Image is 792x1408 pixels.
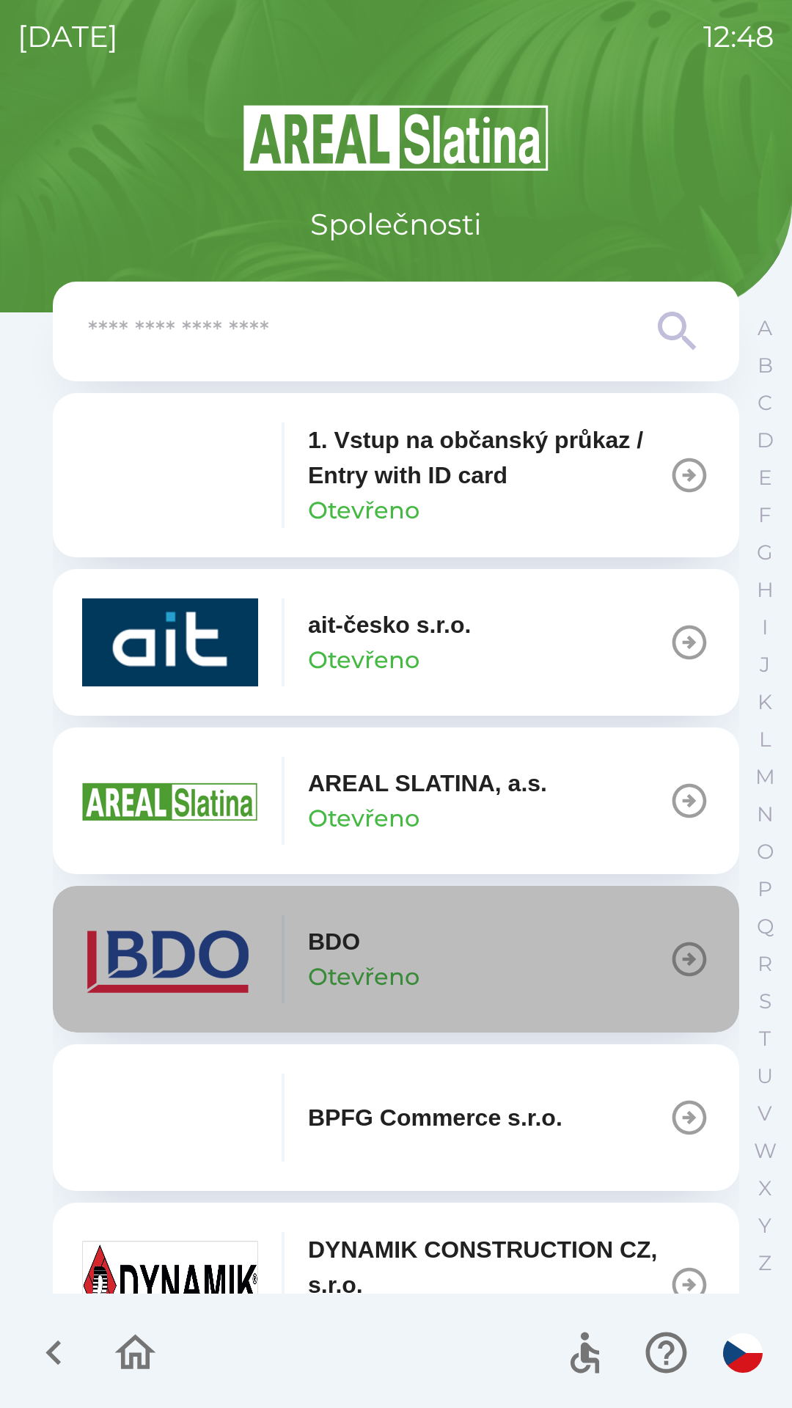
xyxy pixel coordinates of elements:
p: Q [757,914,774,939]
p: ait-česko s.r.o. [308,607,471,642]
p: Otevřeno [308,801,419,836]
p: H [757,577,774,603]
button: F [747,496,783,534]
button: U [747,1057,783,1095]
button: W [747,1132,783,1170]
button: C [747,384,783,422]
p: 1. Vstup na občanský průkaz / Entry with ID card [308,422,669,493]
p: BPFG Commerce s.r.o. [308,1100,562,1135]
p: P [758,876,772,902]
p: C [758,390,772,416]
p: F [758,502,771,528]
img: 40b5cfbb-27b1-4737-80dc-99d800fbabba.png [82,598,258,686]
p: E [758,465,772,491]
p: [DATE] [18,15,118,59]
p: BDO [308,924,360,959]
button: P [747,870,783,908]
p: U [757,1063,773,1089]
button: Y [747,1207,783,1244]
p: I [762,615,768,640]
p: T [759,1026,771,1052]
img: Logo [53,103,739,173]
button: M [747,758,783,796]
p: X [758,1176,771,1201]
button: L [747,721,783,758]
p: B [758,353,773,378]
button: S [747,983,783,1020]
button: BPFG Commerce s.r.o. [53,1044,739,1191]
p: A [758,315,772,341]
img: ae7449ef-04f1-48ed-85b5-e61960c78b50.png [82,915,258,1003]
p: M [755,764,775,790]
p: AREAL SLATINA, a.s. [308,766,547,801]
p: W [754,1138,777,1164]
img: f3b1b367-54a7-43c8-9d7e-84e812667233.png [82,1074,258,1162]
button: BDOOtevřeno [53,886,739,1033]
button: I [747,609,783,646]
p: S [759,989,771,1014]
p: Společnosti [310,202,482,246]
button: K [747,683,783,721]
p: Otevřeno [308,642,419,678]
p: D [757,428,774,453]
button: 1. Vstup na občanský průkaz / Entry with ID cardOtevřeno [53,393,739,557]
button: B [747,347,783,384]
button: G [747,534,783,571]
p: N [757,802,774,827]
p: G [757,540,773,565]
p: 12:48 [703,15,774,59]
button: O [747,833,783,870]
button: Z [747,1244,783,1282]
p: V [758,1101,772,1126]
button: E [747,459,783,496]
p: Y [758,1213,771,1239]
button: N [747,796,783,833]
img: 9aa1c191-0426-4a03-845b-4981a011e109.jpeg [82,1241,258,1329]
img: aad3f322-fb90-43a2-be23-5ead3ef36ce5.png [82,757,258,845]
p: Z [758,1250,771,1276]
p: DYNAMIK CONSTRUCTION CZ, s.r.o. [308,1232,669,1302]
button: J [747,646,783,683]
p: L [759,727,771,752]
p: R [758,951,772,977]
button: AREAL SLATINA, a.s.Otevřeno [53,727,739,874]
button: H [747,571,783,609]
button: X [747,1170,783,1207]
p: O [757,839,774,865]
p: J [760,652,770,678]
button: DYNAMIK CONSTRUCTION CZ, s.r.o.Otevřeno [53,1203,739,1367]
button: D [747,422,783,459]
button: R [747,945,783,983]
p: Otevřeno [308,959,419,994]
img: cs flag [723,1333,763,1373]
p: Otevřeno [308,493,419,528]
button: A [747,309,783,347]
button: Q [747,908,783,945]
p: K [758,689,772,715]
button: T [747,1020,783,1057]
button: ait-česko s.r.o.Otevřeno [53,569,739,716]
button: V [747,1095,783,1132]
img: 93ea42ec-2d1b-4d6e-8f8a-bdbb4610bcc3.png [82,431,258,519]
